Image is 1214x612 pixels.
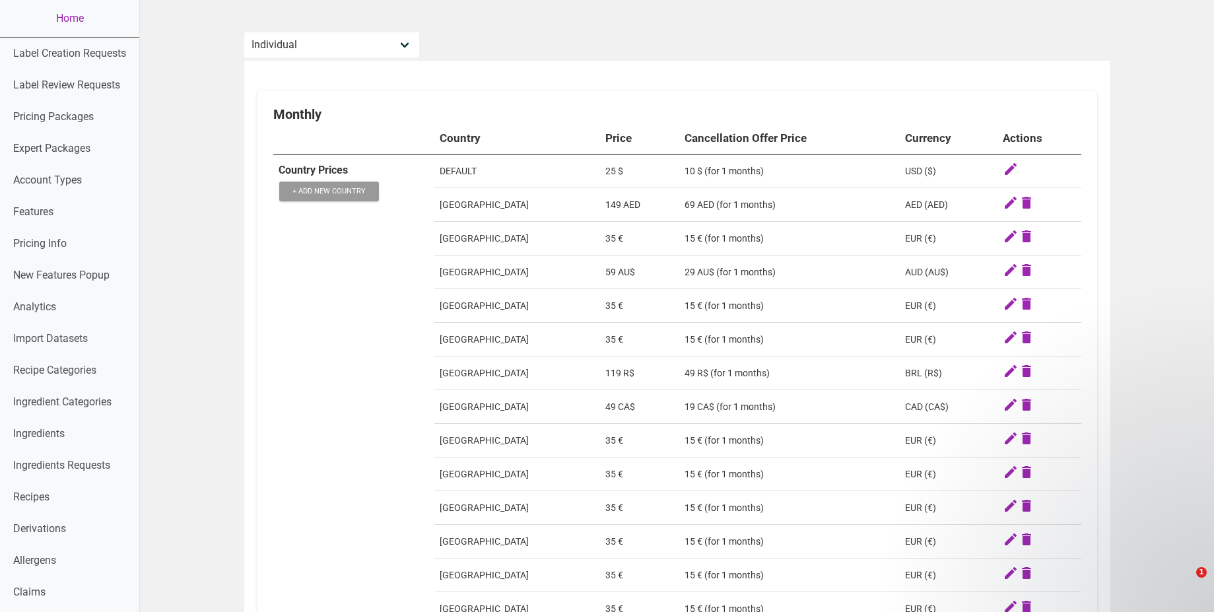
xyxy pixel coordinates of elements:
[600,458,679,491] td: 35 €
[434,357,600,390] td: [GEOGRAPHIC_DATA]
[600,154,679,188] td: 25 $
[679,188,900,222] td: 69 AED (for 1 months)
[900,323,997,357] td: EUR (€)
[600,525,679,559] td: 35 €
[600,357,679,390] td: 119 R$
[900,390,997,424] td: CAD (CA$)
[600,289,679,323] td: 35 €
[434,188,600,222] td: [GEOGRAPHIC_DATA]
[600,188,679,222] td: 149 AED
[679,559,900,592] td: 15 € (for 1 months)
[679,154,900,188] td: 10 $ (for 1 months)
[600,222,679,255] td: 35 €
[434,458,600,491] td: [GEOGRAPHIC_DATA]
[900,424,997,458] td: EUR (€)
[1169,567,1201,599] iframe: Intercom live chat
[600,491,679,525] td: 35 €
[679,289,900,323] td: 15 € (for 1 months)
[900,458,997,491] td: EUR (€)
[279,182,379,201] button: + Add New Country
[900,525,997,559] td: EUR (€)
[679,222,900,255] td: 15 € (for 1 months)
[434,122,600,154] th: Country
[434,222,600,255] td: [GEOGRAPHIC_DATA]
[434,289,600,323] td: [GEOGRAPHIC_DATA]
[273,106,1081,122] div: Monthly
[679,323,900,357] td: 15 € (for 1 months)
[679,390,900,424] td: 19 CA$ (for 1 months)
[434,559,600,592] td: [GEOGRAPHIC_DATA]
[679,255,900,289] td: 29 AU$ (for 1 months)
[900,122,997,154] th: Currency
[679,458,900,491] td: 15 € (for 1 months)
[434,390,600,424] td: [GEOGRAPHIC_DATA]
[900,357,997,390] td: BRL (R$)
[434,154,600,188] td: DEFAULT
[900,255,997,289] td: AUD (AU$)
[679,357,900,390] td: 49 R$ (for 1 months)
[434,525,600,559] td: [GEOGRAPHIC_DATA]
[679,491,900,525] td: 15 € (for 1 months)
[600,323,679,357] td: 35 €
[900,491,997,525] td: EUR (€)
[600,424,679,458] td: 35 €
[434,323,600,357] td: [GEOGRAPHIC_DATA]
[434,424,600,458] td: [GEOGRAPHIC_DATA]
[900,289,997,323] td: EUR (€)
[900,222,997,255] td: EUR (€)
[900,188,997,222] td: AED (AED)
[1196,567,1207,578] span: 1
[600,390,679,424] td: 49 CA$
[600,255,679,289] td: 59 AU$
[679,525,900,559] td: 15 € (for 1 months)
[900,559,997,592] td: EUR (€)
[900,154,997,188] td: USD ($)
[679,122,900,154] th: Cancellation Offer Price
[434,255,600,289] td: [GEOGRAPHIC_DATA]
[434,491,600,525] td: [GEOGRAPHIC_DATA]
[600,559,679,592] td: 35 €
[997,122,1081,154] th: Actions
[600,122,679,154] th: Price
[679,424,900,458] td: 15 € (for 1 months)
